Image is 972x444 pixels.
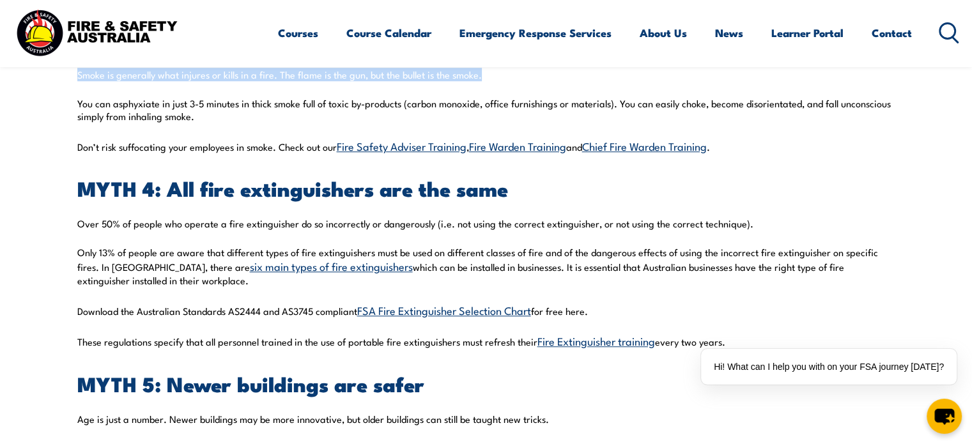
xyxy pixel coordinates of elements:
[459,16,612,50] a: Emergency Response Services
[715,16,743,50] a: News
[77,374,895,392] h2: MYTH 5: Newer buildings are safer
[927,399,962,434] button: chat-button
[77,139,895,153] p: Don’t risk suffocating your employees in smoke. Check out our , and .
[346,16,431,50] a: Course Calendar
[469,138,566,153] a: Fire Warden Training
[77,333,895,348] p: These regulations specify that all personnel trained in the use of portable fire extinguishers mu...
[357,302,531,318] a: FSA Fire Extinguisher Selection Chart
[77,246,895,286] p: Only 13% of people are aware that different types of fire extinguishers must be used on different...
[771,16,844,50] a: Learner Portal
[872,16,912,50] a: Contact
[77,68,895,81] p: Smoke is generally what injures or kills in a fire. The flame is the gun, but the bullet is the s...
[537,333,655,348] a: Fire Extinguisher training
[337,138,467,153] a: Fire Safety Adviser Training
[640,16,687,50] a: About Us
[701,349,957,385] div: Hi! What can I help you with on your FSA journey [DATE]?
[250,258,413,273] a: six main types of fire extinguishers
[77,413,895,425] p: Age is just a number. Newer buildings may be more innovative, but older buildings can still be ta...
[77,179,895,197] h2: MYTH 4: All fire extinguishers are the same
[77,217,895,230] p: Over 50% of people who operate a fire extinguisher do so incorrectly or dangerously (i.e. not usi...
[582,138,707,153] a: Chief Fire Warden Training
[77,303,895,318] p: Download the Australian Standards AS2444 and AS3745 compliant for free here.
[278,16,318,50] a: Courses
[77,97,895,123] p: You can asphyxiate in just 3-5 minutes in thick smoke full of toxic by-products (carbon monoxide,...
